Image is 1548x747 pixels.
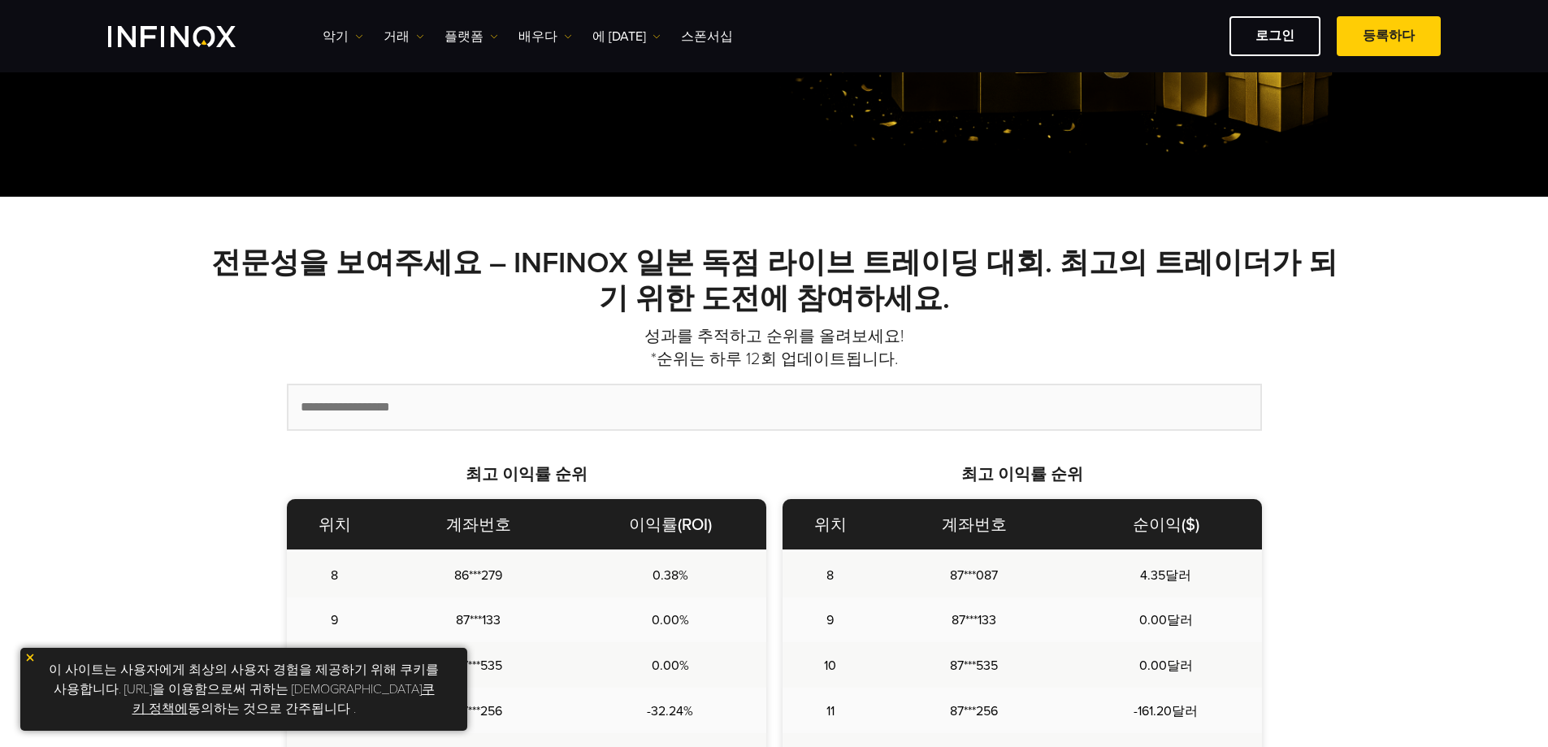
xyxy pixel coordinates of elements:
font: 계좌번호 [942,515,1007,535]
font: 배우다 [518,28,557,45]
font: 동의하는 것으로 간주됩니다 . [188,701,356,717]
font: 위치 [814,515,847,535]
a: 등록하다 [1337,16,1441,56]
font: 로그인 [1255,28,1294,44]
font: 최고 이익률 순위 [961,465,1083,484]
font: 최고 이익률 순위 [466,465,588,484]
font: 9 [331,612,338,628]
a: 스폰서십 [681,27,733,46]
font: 거래 [384,28,410,45]
a: INFINOX 로고 [108,26,274,47]
font: -32.24% [647,703,693,719]
font: 0.00달러 [1139,612,1193,628]
font: 0.00달러 [1139,658,1193,674]
a: 로그인 [1229,16,1320,56]
font: 에 [DATE] [592,28,646,45]
font: 4.35달러 [1140,567,1191,584]
font: 성과를 추적하고 순위를 올려보세요! [644,327,904,346]
font: 8 [826,567,834,584]
font: -161.20달러 [1134,703,1198,719]
font: 11 [826,703,835,719]
font: 0.00% [652,612,689,628]
font: 이익률(ROI) [629,515,712,535]
a: 에 [DATE] [592,27,661,46]
font: 10 [824,658,836,674]
a: 거래 [384,27,424,46]
font: 8 [331,567,338,584]
font: 이 사이트는 사용자에게 최상의 사용자 경험을 제공하기 위해 쿠키를 사용합니다. [URL]을 이용함으로써 귀하는 [DEMOGRAPHIC_DATA] [49,662,439,697]
font: 계좌번호 [446,515,511,535]
font: 플랫폼 [444,28,483,45]
font: 0.00% [652,658,689,674]
a: 악기 [323,27,363,46]
img: 노란색 닫기 아이콘 [24,652,36,663]
a: 배우다 [518,27,572,46]
font: 스폰서십 [681,28,733,45]
font: 0.38% [653,567,688,584]
font: 악기 [323,28,349,45]
font: 순이익($) [1133,515,1199,535]
font: 등록하다 [1363,28,1415,44]
font: 9 [826,612,834,628]
a: 플랫폼 [444,27,498,46]
font: 전문성을 보여주세요 – INFINOX 일본 독점 라이브 트레이딩 대회. 최고의 트레이더가 되기 위한 도전에 참여하세요. [211,245,1338,316]
font: *순위는 하루 12회 업데이트됩니다. [651,350,898,369]
font: 위치 [319,515,351,535]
